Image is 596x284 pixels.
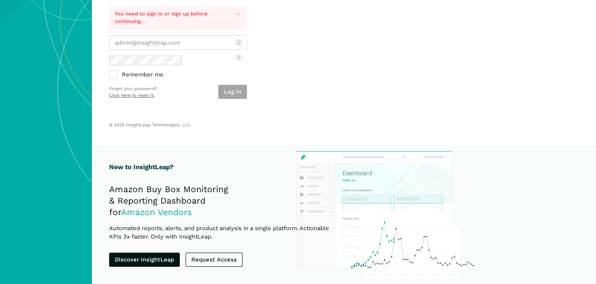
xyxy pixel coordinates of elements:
[109,253,180,267] a: Discover InsightLeap
[109,184,339,218] h2: Amazon Buy Box Monitoring & Reporting Dashboard for
[109,35,247,50] input: admin@insightleap.com
[109,224,339,241] p: Automated reports, alerts, and product analysis in a single platform. Actionable KPIs 3x faster. ...
[109,122,579,128] p: © 2025 InsightLeap Technologies, LLC.
[109,71,247,79] label: Remember me
[121,207,192,217] span: Amazon Vendors
[233,9,243,19] button: Close
[186,253,243,267] a: Request Access
[109,162,339,172] h1: New to InsightLeap?
[109,86,157,92] p: Forgot your password?
[115,10,228,25] p: You need to sign in or sign up before continuing.
[293,148,477,281] img: InsightLeap Product
[109,93,155,98] a: Click here to reset it.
